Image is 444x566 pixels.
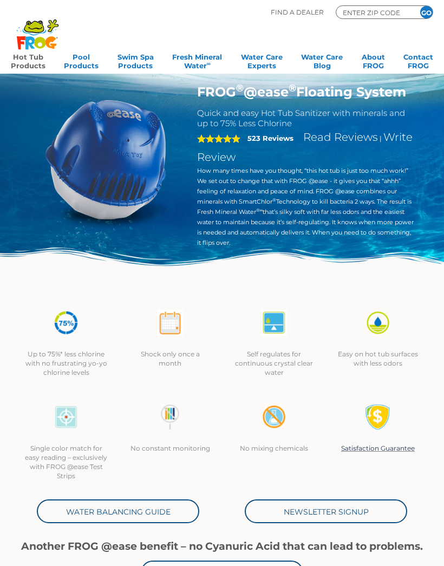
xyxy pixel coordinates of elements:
[271,5,324,19] p: Find A Dealer
[420,6,433,18] input: GO
[14,541,430,552] h1: Another FROG @ease benefit – no Cyanuric Acid that can lead to problems.
[272,197,276,203] sup: ®
[25,349,107,377] p: Up to 75%* less chlorine with no frustrating yo-yo chlorine levels
[247,134,293,142] strong: 523 Reviews
[129,444,211,453] p: No constant monitoring
[341,444,415,452] a: Satisfaction Guarantee
[197,84,414,100] h1: FROG @ease Floating System
[129,349,211,368] p: Shock only once a month
[172,49,222,71] a: Fresh MineralWater∞
[37,499,199,523] a: Water Balancing Guide
[403,49,433,71] a: ContactFROG
[117,49,154,71] a: Swim SpaProducts
[30,84,181,235] img: hot-tub-product-atease-system.png
[157,404,183,430] img: no-constant-monitoring1
[365,310,391,336] img: icon-atease-easy-on
[303,131,378,144] a: Read Reviews
[53,404,79,430] img: icon-atease-color-match
[261,404,287,430] img: no-mixing1
[233,349,315,377] p: Self regulates for continuous crystal clear water
[380,134,382,142] span: |
[11,49,45,71] a: Hot TubProducts
[362,49,385,71] a: AboutFROG
[64,49,99,71] a: PoolProducts
[53,310,79,336] img: icon-atease-75percent-less
[365,404,391,430] img: Satisfaction Guarantee Icon
[289,82,296,94] sup: ®
[256,207,263,213] sup: ®∞
[197,166,414,248] p: How many times have you thought, “this hot tub is just too much work!” We set out to change that ...
[11,5,64,50] img: Frog Products Logo
[233,444,315,453] p: No mixing chemicals
[337,349,419,368] p: Easy on hot tub surfaces with less odors
[197,134,240,143] span: 5
[261,310,287,336] img: atease-icon-self-regulates
[245,499,407,523] a: Newsletter Signup
[236,82,244,94] sup: ®
[25,444,107,480] p: Single color match for easy reading – exclusively with FROG @ease Test Strips
[241,49,283,71] a: Water CareExperts
[157,310,183,336] img: atease-icon-shock-once
[197,108,414,128] h2: Quick and easy Hot Tub Sanitizer with minerals and up to 75% Less Chlorine
[301,49,343,71] a: Water CareBlog
[207,61,211,67] sup: ∞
